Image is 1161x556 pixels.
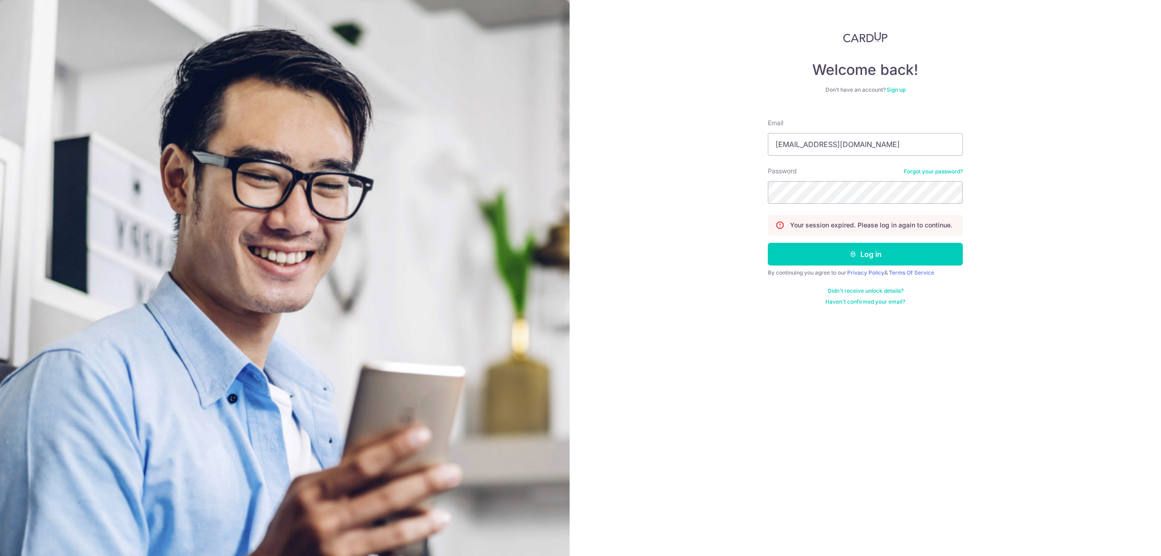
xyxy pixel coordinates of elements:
[768,269,963,276] div: By continuing you agree to our &
[790,221,952,230] p: Your session expired. Please log in again to continue.
[889,269,934,276] a: Terms Of Service
[847,269,884,276] a: Privacy Policy
[887,86,906,93] a: Sign up
[768,167,797,176] label: Password
[768,118,783,128] label: Email
[768,133,963,156] input: Enter your Email
[768,86,963,93] div: Don’t have an account?
[825,298,905,305] a: Haven't confirmed your email?
[768,243,963,266] button: Log in
[843,32,888,43] img: CardUp Logo
[768,61,963,79] h4: Welcome back!
[828,287,903,295] a: Didn't receive unlock details?
[904,168,963,175] a: Forgot your password?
